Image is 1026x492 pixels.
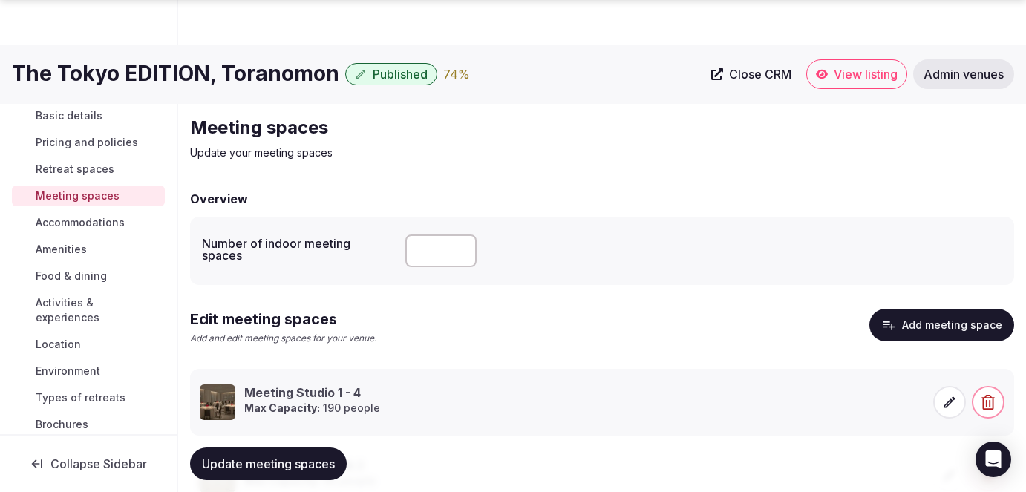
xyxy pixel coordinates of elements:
[12,239,165,260] a: Amenities
[869,309,1014,341] button: Add meeting space
[806,59,907,89] a: View listing
[190,190,248,208] h2: Overview
[373,67,428,82] span: Published
[924,67,1004,82] span: Admin venues
[202,456,335,471] span: Update meeting spaces
[36,188,120,203] span: Meeting spaces
[12,414,165,435] a: Brochures
[12,132,165,153] a: Pricing and policies
[12,105,165,126] a: Basic details
[12,186,165,206] a: Meeting spaces
[36,364,100,378] span: Environment
[36,390,125,405] span: Types of retreats
[244,401,320,414] strong: Max Capacity:
[12,334,165,355] a: Location
[190,447,347,480] button: Update meeting spaces
[202,237,393,261] label: Number of indoor meeting spaces
[12,292,165,328] a: Activities & experiences
[36,162,114,177] span: Retreat spaces
[190,145,689,160] p: Update your meeting spaces
[36,242,87,257] span: Amenities
[190,116,689,140] h2: Meeting spaces
[913,59,1014,89] a: Admin venues
[244,384,380,401] h3: Meeting Studio 1 - 4
[834,67,898,82] span: View listing
[12,212,165,233] a: Accommodations
[36,417,88,432] span: Brochures
[244,401,380,416] p: 190 people
[345,63,437,85] button: Published
[443,65,470,83] div: 74 %
[50,456,147,471] span: Collapse Sidebar
[36,337,81,352] span: Location
[190,332,376,345] p: Add and edit meeting spaces for your venue.
[443,65,470,83] button: 74%
[976,442,1011,477] div: Open Intercom Messenger
[200,384,235,420] img: Meeting Studio 1 - 4
[702,59,800,89] a: Close CRM
[12,387,165,408] a: Types of retreats
[36,295,159,325] span: Activities & experiences
[12,361,165,381] a: Environment
[36,269,107,283] span: Food & dining
[12,266,165,286] a: Food & dining
[36,215,125,230] span: Accommodations
[729,67,791,82] span: Close CRM
[190,309,376,329] h2: Edit meeting spaces
[36,135,138,150] span: Pricing and policies
[36,108,102,123] span: Basic details
[12,447,165,480] button: Collapse Sidebar
[12,59,339,88] h1: The Tokyo EDITION, Toranomon
[12,159,165,180] a: Retreat spaces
